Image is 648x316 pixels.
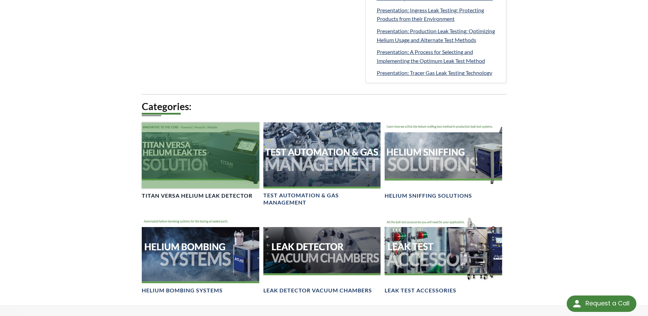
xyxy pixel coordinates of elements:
[142,100,506,113] h2: Categories:
[263,192,381,206] h4: Test Automation & Gas Management
[571,298,582,309] img: round button
[377,69,492,76] span: Presentation: Tracer Gas Leak Testing Technology
[585,295,630,311] div: Request a Call
[377,68,500,77] a: Presentation: Tracer Gas Leak Testing Technology
[385,122,502,199] a: Helium Sniffing Solutions headerHelium Sniffing Solutions
[377,6,500,23] a: Presentation: Ingress Leak Testing: Protecting Products from their Environment
[142,192,252,199] h4: TITAN VERSA Helium Leak Detector
[263,217,381,294] a: Leak Test Vacuum Chambers headerLeak Detector Vacuum Chambers
[263,122,381,206] a: Test Automation & Gas Management headerTest Automation & Gas Management
[263,287,372,294] h4: Leak Detector Vacuum Chambers
[377,28,495,43] span: Presentation: Production Leak Testing: Optimizing Helium Usage and Alternate Test Methods
[142,122,259,199] a: TITAN VERSA Helium Leak Test Solutions headerTITAN VERSA Helium Leak Detector
[377,27,500,44] a: Presentation: Production Leak Testing: Optimizing Helium Usage and Alternate Test Methods
[385,287,456,294] h4: Leak Test Accessories
[377,49,485,64] span: Presentation: A Process for Selecting and Implementing the Optimum Leak Test Method
[142,217,259,294] a: Helium Bombing Systems BannerHelium Bombing Systems
[377,7,484,22] span: Presentation: Ingress Leak Testing: Protecting Products from their Environment
[142,287,223,294] h4: Helium Bombing Systems
[377,48,500,65] a: Presentation: A Process for Selecting and Implementing the Optimum Leak Test Method
[385,192,472,199] h4: Helium Sniffing Solutions
[567,295,636,312] div: Request a Call
[385,217,502,294] a: Leak Test Accessories headerLeak Test Accessories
